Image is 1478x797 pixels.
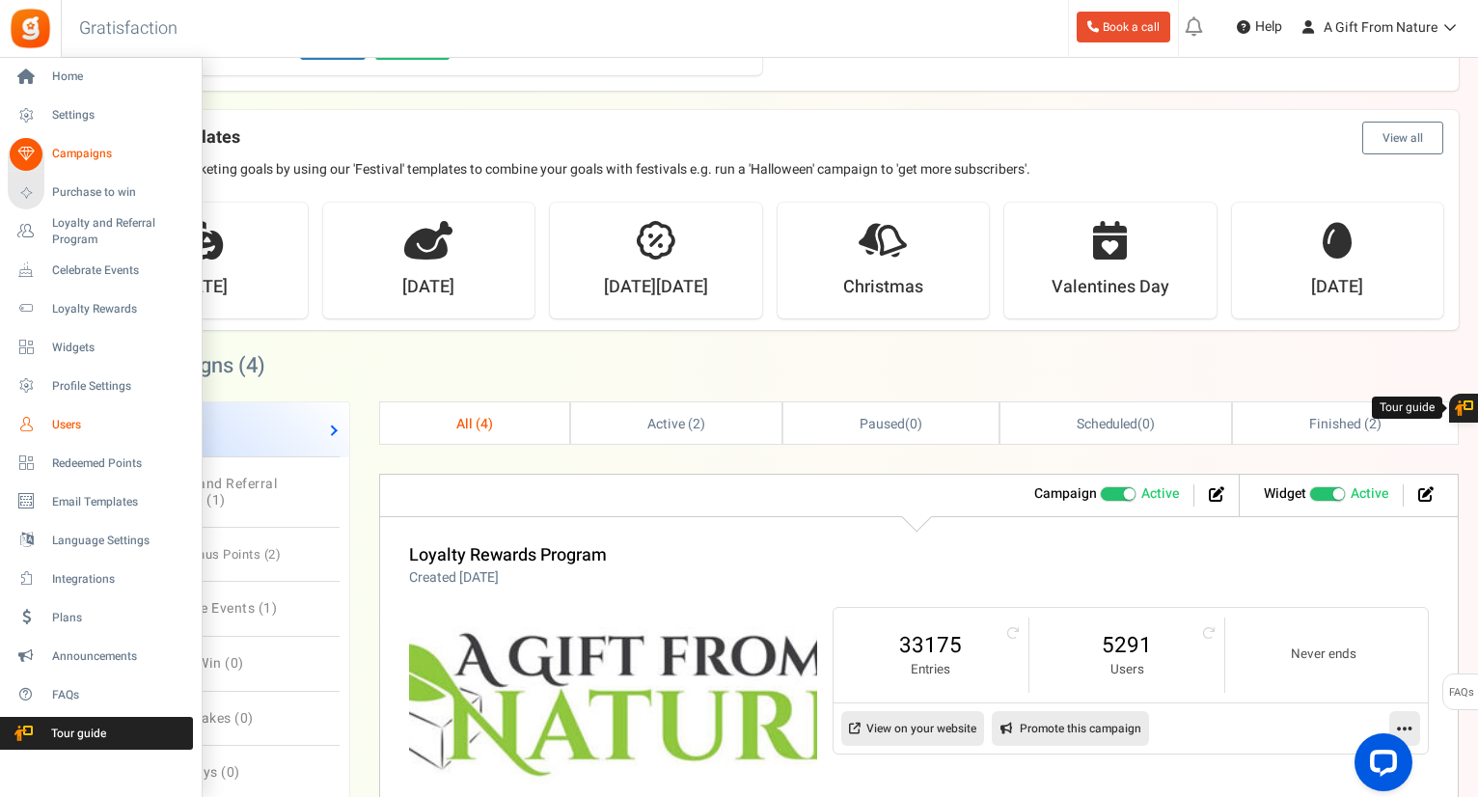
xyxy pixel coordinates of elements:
span: 2 [268,545,276,563]
a: Settings [8,99,193,132]
span: Language Settings [52,533,187,549]
a: Purchase to win [8,177,193,209]
a: View on your website [841,711,984,746]
span: Celebrate Events ( ) [147,598,277,618]
span: Loyalty and Referral Program ( ) [147,474,277,510]
span: ( ) [860,414,922,434]
span: ( ) [1077,414,1155,434]
li: Widget activated [1249,484,1404,507]
a: Book a call [1077,12,1170,42]
span: FAQs [52,687,187,703]
span: 2 [693,414,700,434]
a: FAQs [8,678,193,711]
span: 4 [246,350,258,381]
strong: Campaign [1034,483,1097,504]
span: Redeemed Points [52,455,187,472]
span: Bonus Points ( ) [182,545,281,563]
strong: Widget [1264,483,1306,504]
span: Help [1250,17,1282,37]
a: Celebrate Events [8,254,193,287]
span: Active [1141,484,1179,504]
a: 33175 [853,630,1009,661]
span: Finished ( ) [1309,414,1381,434]
a: Widgets [8,331,193,364]
strong: Christmas [843,275,923,300]
span: 0 [1142,414,1150,434]
span: Users [52,417,187,433]
a: Integrations [8,563,193,595]
span: Active ( ) [647,414,705,434]
span: 0 [231,653,239,673]
span: Purchase to win [52,184,187,201]
p: Created [DATE] [409,568,607,588]
a: Users [8,408,193,441]
span: Celebrate Events [52,262,187,279]
span: 0 [910,414,917,434]
a: Help [1229,12,1290,42]
a: Loyalty and Referral Program [8,215,193,248]
span: A Gift From Nature [1324,17,1437,38]
h4: Festival templates [96,122,1443,154]
span: 1 [263,598,272,618]
strong: [DATE][DATE] [604,275,708,300]
a: Announcements [8,640,193,673]
a: Loyalty Rewards Program [409,542,607,568]
span: Tour guide [9,726,144,742]
a: Home [8,61,193,94]
a: Promote this campaign [992,711,1149,746]
span: Loyalty Rewards [52,301,187,317]
span: Email Templates [52,494,187,510]
span: Paused [860,414,905,434]
span: Widgets [52,340,187,356]
div: Tour guide [1372,397,1442,419]
span: 1 [212,490,221,510]
span: Loyalty and Referral Program [52,215,193,248]
span: Integrations [52,571,187,588]
a: Language Settings [8,524,193,557]
span: All ( ) [456,414,493,434]
a: 5291 [1049,630,1205,661]
span: Profile Settings [52,378,187,395]
strong: [DATE] [402,275,454,300]
span: Active [1351,484,1388,504]
span: 0 [240,708,249,728]
span: Announcements [52,648,187,665]
span: Campaigns [52,146,187,162]
a: Loyalty Rewards [8,292,193,325]
strong: [DATE] [1311,275,1363,300]
small: Entries [853,661,1009,679]
small: Users [1049,661,1205,679]
h3: Gratisfaction [58,10,199,48]
strong: Valentines Day [1052,275,1169,300]
span: FAQs [1448,674,1474,711]
a: Redeemed Points [8,447,193,480]
span: Home [52,69,187,85]
span: Settings [52,107,187,124]
a: Email Templates [8,485,193,518]
img: Gratisfaction [9,7,52,50]
button: View all [1362,122,1443,154]
a: Plans [8,601,193,634]
span: 0 [227,762,235,783]
span: 2 [1369,414,1377,434]
small: Never ends [1245,646,1402,664]
a: Campaigns [8,138,193,171]
span: Scheduled [1077,414,1138,434]
p: Achieve your marketing goals by using our 'Festival' templates to combine your goals with festiva... [96,160,1443,179]
span: Plans [52,610,187,626]
span: 4 [480,414,488,434]
a: Profile Settings [8,370,193,402]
